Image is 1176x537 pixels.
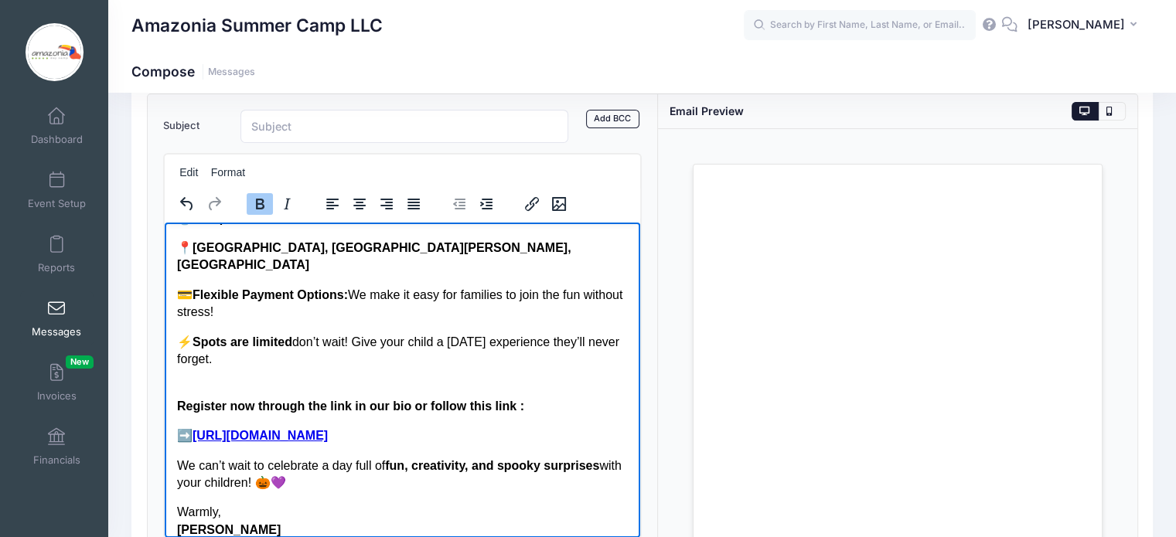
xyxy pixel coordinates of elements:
[670,103,744,119] div: Email Preview
[12,281,464,333] p: Warmly, Amazonia Day Camp
[247,193,273,215] button: Bold
[20,99,94,153] a: Dashboard
[1028,16,1125,33] span: [PERSON_NAME]
[12,64,464,99] p: 💳 We make it easy for families to join the fun without stress!
[32,325,81,338] span: Messages
[31,133,83,146] span: Dashboard
[155,110,233,143] label: Subject
[28,206,163,219] a: [URL][DOMAIN_NAME]
[20,420,94,474] a: Financials
[446,193,472,215] button: Decrease indent
[28,66,183,79] strong: Flexible Payment Options:
[37,389,77,403] span: Invoices
[12,19,407,49] strong: [GEOGRAPHIC_DATA], [GEOGRAPHIC_DATA][PERSON_NAME], [GEOGRAPHIC_DATA]
[12,177,360,190] strong: Register now through the link in our bio or follow this link :
[211,166,245,178] span: Format
[28,113,128,126] strong: Spots are limited
[131,8,383,43] h1: Amazonia Summer Camp LLC
[174,193,200,215] button: Undo
[401,193,427,215] button: Justify
[66,355,94,369] span: New
[179,166,198,178] span: Edit
[744,10,976,41] input: Search by First Name, Last Name, or Email...
[201,193,227,215] button: Redo
[26,23,84,81] img: Amazonia Summer Camp LLC
[519,193,545,215] button: Insert/edit link
[274,193,300,215] button: Italic
[240,110,569,143] input: Subject
[12,235,464,270] p: We can’t wait to celebrate a day full of with your children! 🎃💜
[586,110,639,128] a: Add BCC
[319,193,346,215] button: Align left
[1017,8,1153,43] button: [PERSON_NAME]
[20,163,94,217] a: Event Setup
[20,227,94,281] a: Reports
[220,236,435,250] strong: fun, creativity, and spooky surprises
[473,193,499,215] button: Increase indent
[546,193,572,215] button: Insert/edit image
[20,291,94,345] a: Messages
[28,197,86,210] span: Event Setup
[437,189,510,219] div: indentation
[208,66,255,78] a: Messages
[38,261,75,274] span: Reports
[20,355,94,410] a: InvoicesNew
[131,63,255,80] h1: Compose
[237,189,310,219] div: formatting
[12,17,464,52] p: 📍
[346,193,373,215] button: Align center
[12,301,116,314] strong: [PERSON_NAME]
[373,193,400,215] button: Align right
[165,189,237,219] div: history
[12,206,163,219] strong: ➡️
[12,111,464,146] p: ⚡ don’t wait! Give your child a [DATE] experience they’ll never forget.
[33,454,80,467] span: Financials
[510,189,581,219] div: image
[310,189,437,219] div: alignment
